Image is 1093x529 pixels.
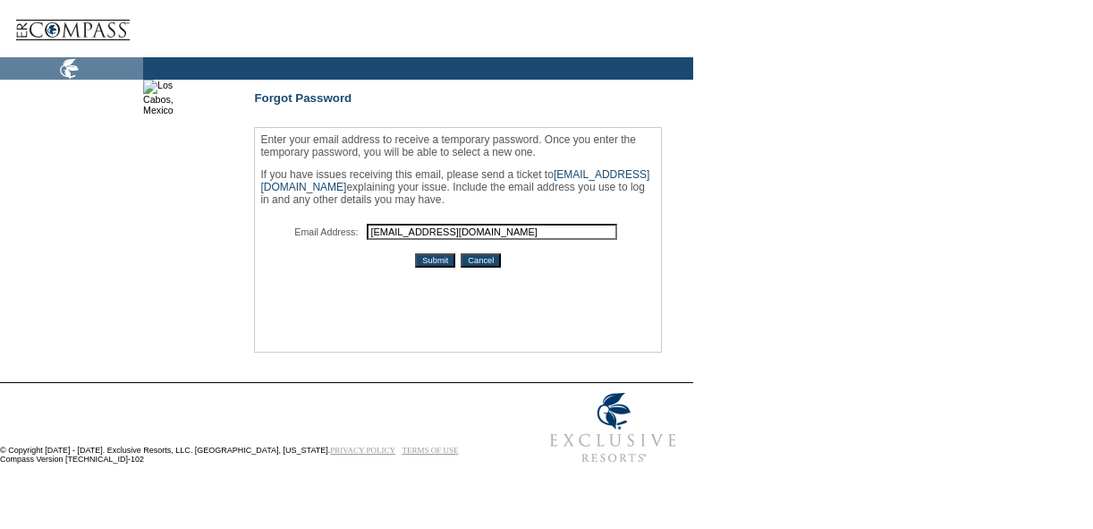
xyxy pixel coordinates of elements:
[260,168,649,206] span: If you have issues receiving this email, please send a ticket to explaining your issue. Include t...
[143,80,174,115] img: Los Cabos, Mexico
[260,133,636,158] span: Enter your email address to receive a temporary password. Once you enter the temporary password, ...
[254,91,612,105] td: Forgot Password
[415,253,455,268] input: Submit
[260,168,649,193] a: [EMAIL_ADDRESS][DOMAIN_NAME]
[402,446,459,455] a: TERMS OF USE
[294,226,358,237] p: Email Address:
[533,383,693,473] img: Exclusive Resorts
[14,4,131,57] img: logoCompass.gif
[461,253,501,268] input: Cancel
[330,446,395,455] a: PRIVACY POLICY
